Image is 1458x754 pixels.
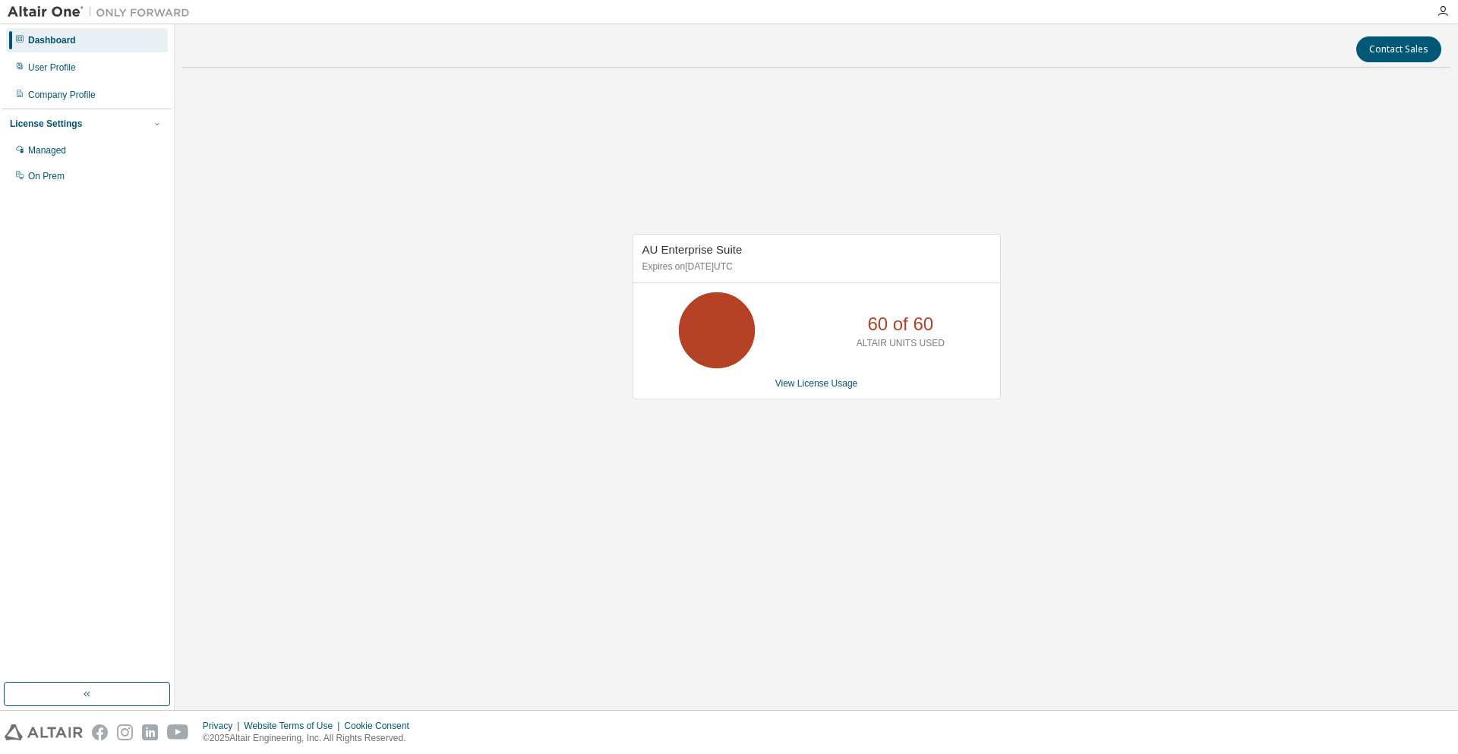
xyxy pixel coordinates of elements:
[28,170,65,182] div: On Prem
[203,720,244,732] div: Privacy
[142,724,158,740] img: linkedin.svg
[867,311,933,337] p: 60 of 60
[167,724,189,740] img: youtube.svg
[10,118,82,130] div: License Settings
[28,89,96,101] div: Company Profile
[244,720,344,732] div: Website Terms of Use
[28,62,76,74] div: User Profile
[8,5,197,20] img: Altair One
[775,378,858,389] a: View License Usage
[642,243,743,256] span: AU Enterprise Suite
[28,144,66,156] div: Managed
[1356,36,1441,62] button: Contact Sales
[642,260,987,273] p: Expires on [DATE] UTC
[857,337,945,350] p: ALTAIR UNITS USED
[117,724,133,740] img: instagram.svg
[5,724,83,740] img: altair_logo.svg
[28,34,76,46] div: Dashboard
[203,732,418,745] p: © 2025 Altair Engineering, Inc. All Rights Reserved.
[344,720,418,732] div: Cookie Consent
[92,724,108,740] img: facebook.svg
